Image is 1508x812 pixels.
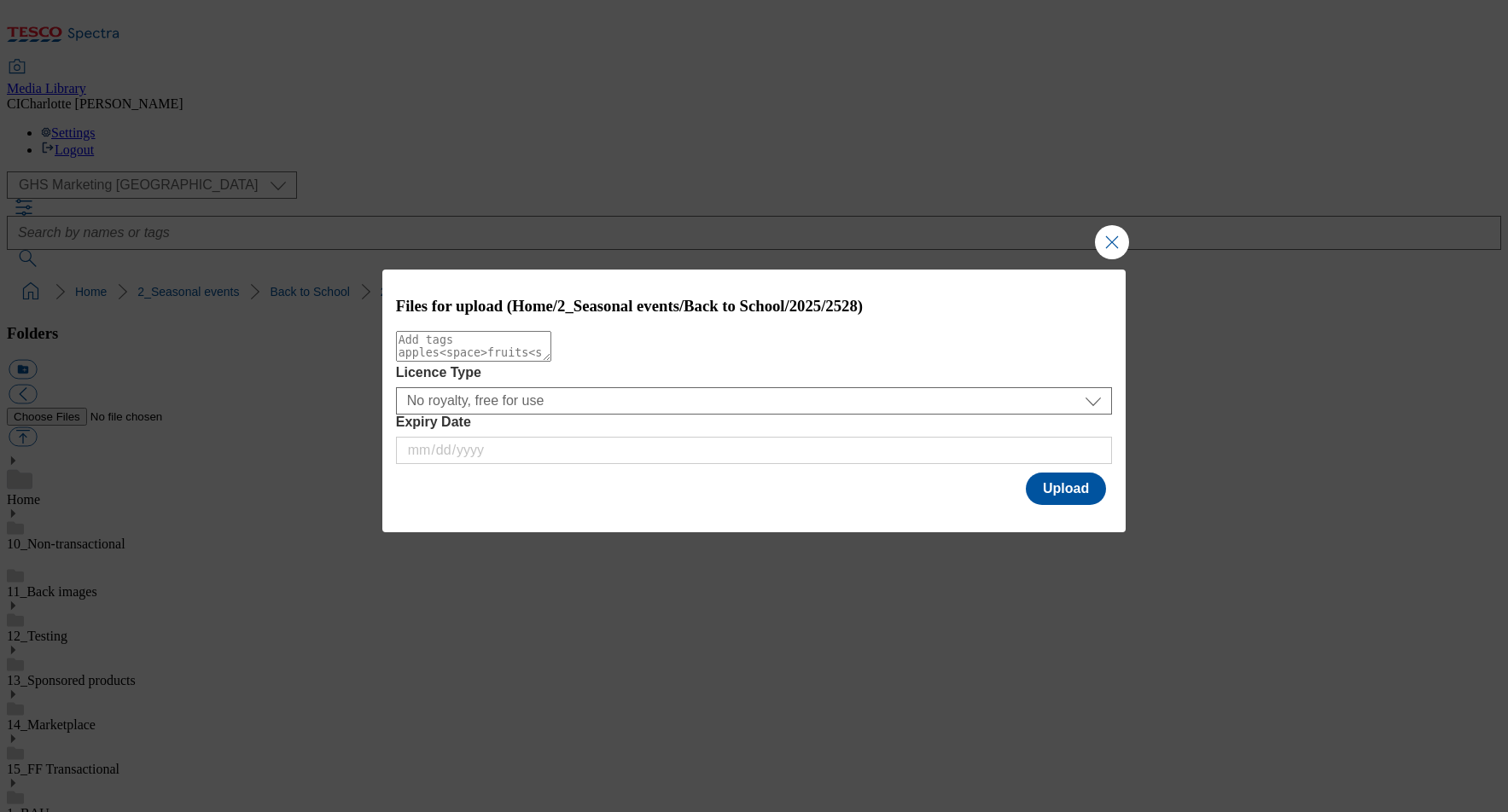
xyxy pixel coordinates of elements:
button: Close Modal [1095,225,1129,259]
button: Upload [1026,473,1106,505]
h3: Files for upload (Home/2_Seasonal events/Back to School/2025/2528) [396,297,1113,316]
div: Modal [382,270,1127,533]
label: Expiry Date [396,415,1113,430]
label: Licence Type [396,365,1113,380]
